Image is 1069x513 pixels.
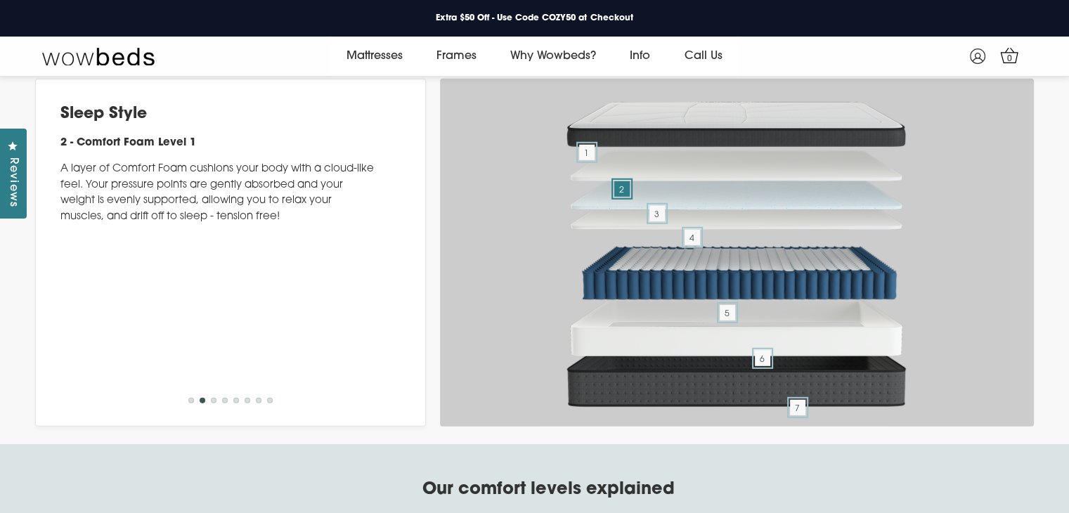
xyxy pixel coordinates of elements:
a: Why Wowbeds? [493,37,613,76]
button: 8 of 8 [267,398,273,403]
span: 7 [790,400,805,415]
button: 2 of 8 [200,398,205,403]
img: 5b-small-new.png [562,129,913,193]
a: Extra $50 Off - Use Code COZY50 at Checkout [425,9,644,27]
a: Info [613,37,667,76]
span: 2 [614,181,630,197]
button: 5 of 8 [233,398,239,403]
button: 6 of 8 [245,398,250,403]
img: 6b-no-zones.png [562,221,913,317]
img: Wow Beds Logo [42,46,155,66]
span: 6 [755,351,770,366]
span: Reviews [4,157,22,207]
img: layer7.png [562,296,913,363]
span: 0 [1003,52,1017,66]
button: 4 of 8 [222,398,228,403]
img: layer1.png [562,93,913,157]
button: 3 of 8 [211,398,216,403]
span: 3 [649,206,665,221]
a: Mattresses [330,37,420,76]
span: 1 [579,145,595,160]
p: A layer of Comfort Foam cushions your body with a cloud-like feel. Your pressure points are gentl... [60,162,377,225]
h2: Sleep Style [60,104,377,125]
button: 7 of 8 [256,398,261,403]
h4: 2 - Comfort Foam Level 1 [60,136,377,152]
img: layer8.png [562,338,913,412]
img: layer3.png [562,175,913,218]
a: Frames [420,37,493,76]
button: 1 of 8 [188,398,194,403]
span: 4 [685,230,700,245]
span: 5 [720,305,735,320]
a: 0 [997,43,1022,67]
a: Call Us [667,37,739,76]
